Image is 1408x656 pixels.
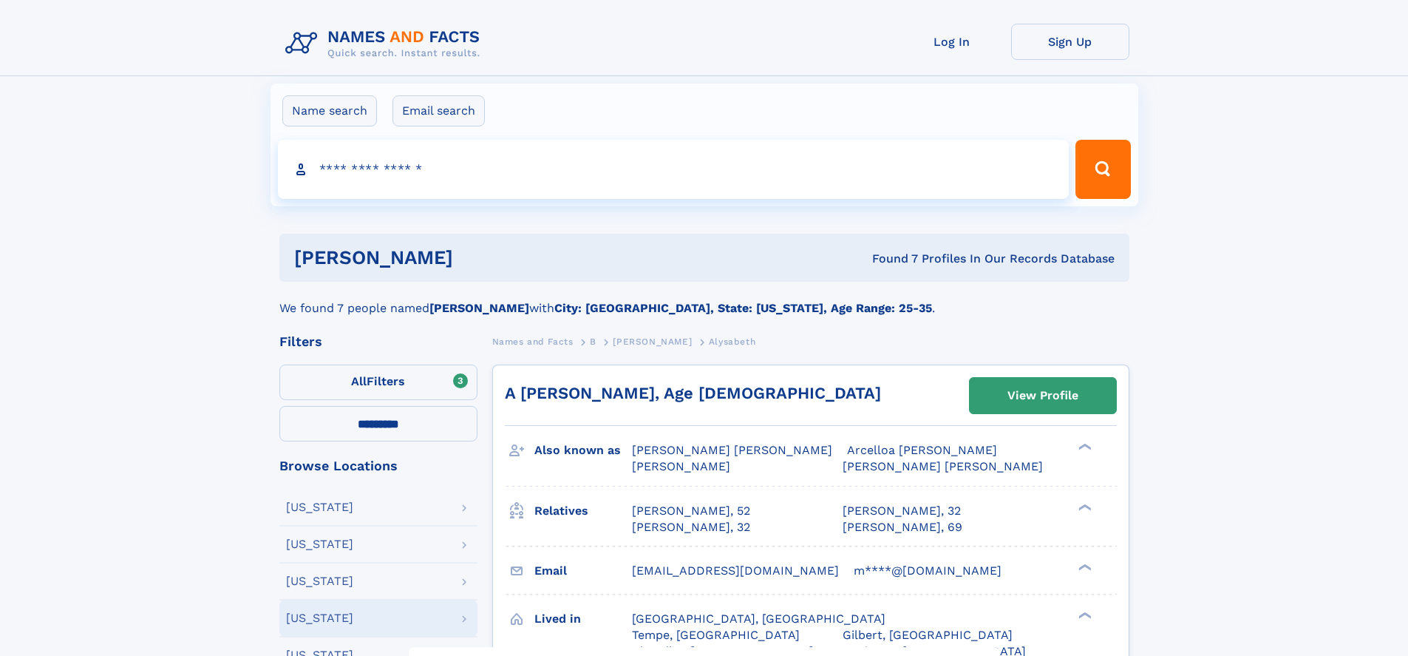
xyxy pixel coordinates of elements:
a: [PERSON_NAME], 69 [843,519,962,535]
span: All [351,374,367,388]
label: Name search [282,95,377,126]
h3: Relatives [534,498,632,524]
a: Log In [893,24,1011,60]
label: Filters [279,365,477,400]
h3: Also known as [534,438,632,463]
div: [US_STATE] [286,538,353,550]
div: Browse Locations [279,459,477,473]
h3: Lived in [534,606,632,632]
a: Sign Up [1011,24,1129,60]
span: [PERSON_NAME] [PERSON_NAME] [843,459,1043,473]
span: [PERSON_NAME] [PERSON_NAME] [632,443,832,457]
div: [US_STATE] [286,575,353,587]
div: Found 7 Profiles In Our Records Database [662,251,1115,267]
a: [PERSON_NAME] [613,332,692,351]
span: [EMAIL_ADDRESS][DOMAIN_NAME] [632,564,839,578]
a: A [PERSON_NAME], Age [DEMOGRAPHIC_DATA] [505,384,881,402]
span: [PERSON_NAME] [613,337,692,347]
input: search input [278,140,1069,199]
span: [GEOGRAPHIC_DATA], [GEOGRAPHIC_DATA] [632,612,885,626]
b: [PERSON_NAME] [429,301,529,315]
label: Email search [392,95,485,126]
div: ❯ [1075,610,1092,620]
span: Alysabeth [709,337,755,347]
a: [PERSON_NAME], 32 [632,519,750,535]
span: Tempe, [GEOGRAPHIC_DATA] [632,628,800,642]
button: Search Button [1075,140,1130,199]
span: [PERSON_NAME] [632,459,730,473]
div: ❯ [1075,502,1092,512]
div: Filters [279,335,477,348]
div: View Profile [1007,379,1078,413]
div: [US_STATE] [286,501,353,513]
b: City: [GEOGRAPHIC_DATA], State: [US_STATE], Age Range: 25-35 [554,301,932,315]
h1: [PERSON_NAME] [294,248,663,267]
span: Gilbert, [GEOGRAPHIC_DATA] [843,628,1013,642]
div: We found 7 people named with . [279,282,1129,317]
a: [PERSON_NAME], 52 [632,503,750,519]
a: View Profile [970,378,1116,413]
h3: Email [534,558,632,584]
div: [US_STATE] [286,612,353,624]
img: Logo Names and Facts [279,24,492,64]
a: B [590,332,596,351]
div: ❯ [1075,562,1092,572]
span: Arcelloa [PERSON_NAME] [847,443,997,457]
a: [PERSON_NAME], 32 [843,503,961,519]
span: B [590,337,596,347]
div: ❯ [1075,442,1092,452]
a: Names and Facts [492,332,574,351]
